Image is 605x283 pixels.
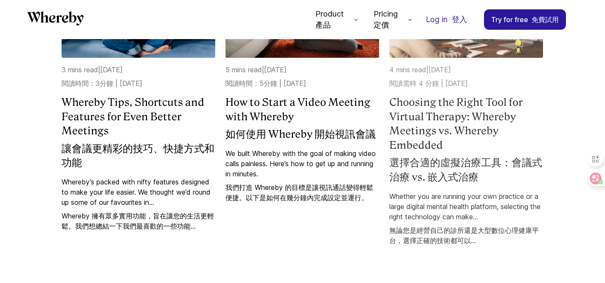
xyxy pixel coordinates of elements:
[27,11,84,25] svg: Whereby
[389,226,539,245] font: 無論您是經營自己的診所還是大型數位心理健康平台，選擇正確的技術都可以…
[389,95,543,188] h4: Choosing the Right Tool for Virtual Therapy: Whereby Meetings vs. Whereby Embedded
[374,20,389,29] font: 定價
[484,9,566,30] a: Try for free 免費試用
[389,79,468,88] font: 閱讀需時 4 分鐘 | [DATE]
[225,95,379,145] h4: How to Start a Video Meeting with Whereby
[62,65,215,92] p: 3 mins read | [DATE]
[62,79,142,88] font: 閱讀時間：3分鐘 | [DATE]
[419,10,474,29] a: Log in 登入
[225,183,373,202] font: 我們打造 Whereby 的目標是讓視訊通話變得輕鬆便捷。以下是如何在幾分鐘內完成設定並運行。
[62,95,215,173] a: Whereby Tips, Shortcuts and Features for Even Better Meetings讓會議更精彩的技巧、快捷方式和功能
[389,156,542,183] font: 選擇合適的虛擬治療工具：會議式治療 vs. 嵌入式治療
[225,79,306,88] font: 閱讀時間：5分鐘 | [DATE]
[225,65,379,92] p: 5 mins read | [DATE]
[62,212,214,230] font: Whereby 擁有眾多實用功能，旨在讓您的生活更輕鬆。我們想總結一下我們最喜歡的一些功能…
[389,95,543,188] a: Choosing the Right Tool for Virtual Therapy: Whereby Meetings vs. Whereby Embedded選擇合適的虛擬治療工具：會議式...
[315,20,331,29] font: 產品
[62,95,215,173] h4: Whereby Tips, Shortcuts and Features for Even Better Meetings
[389,65,543,92] p: 4 mins read | [DATE]
[27,11,84,28] a: Whereby
[532,15,559,24] font: 免費試用
[225,148,379,206] a: We built Whereby with the goal of making video calls painless. Here’s how to get up and running i...
[62,142,214,169] font: 讓會議更精彩的技巧、快捷方式和功能
[389,191,543,249] a: Whether you are running your own practice or a large digital mental health platform, selecting th...
[62,177,215,235] a: Whereby’s packed with nifty features designed to make your life easier. We thought we’d round up ...
[225,128,376,140] font: 如何使用 Whereby 開始視訊會議
[225,95,379,145] a: How to Start a Video Meeting with Whereby如何使用 Whereby 開始視訊會議
[452,15,467,24] font: 登入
